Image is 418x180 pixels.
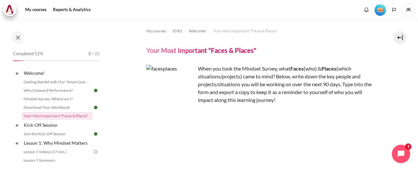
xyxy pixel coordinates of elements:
[293,65,304,72] strong: aces
[146,28,166,34] span: My courses
[22,95,93,103] a: Mindset Survey: Where am I?
[22,112,93,120] a: Your Most Important "Faces & Places"
[22,148,93,156] a: Lesson 1 Videos (17 min.)
[362,5,371,15] div: Show notification window with no new notifications
[51,3,93,16] a: Reports & Analytics
[3,3,20,16] a: Architeck Architeck
[213,28,278,34] span: Your Most Important "Faces & Places"
[23,69,93,77] a: Welcome!
[93,88,99,93] img: Done
[22,156,93,164] a: Lesson 1 Summary
[189,27,206,35] a: Welcome!
[146,27,166,35] a: My courses
[290,65,293,72] strong: F
[22,78,93,86] a: Getting Started with Our 'Smart-Learning' Platform
[22,87,93,94] a: Why Outward Performance?
[372,4,389,16] a: Level #1
[146,65,372,104] p: When you took the Mindset Survey, what (who) & (which situations/projects) came to mind? Below, w...
[375,4,386,16] img: Level #1
[23,3,49,16] a: My courses
[5,5,14,15] img: Architeck
[14,122,20,128] span: Collapse
[14,70,20,76] span: Collapse
[93,105,99,110] img: Done
[22,130,93,138] a: Join the Kick-Off Session
[93,131,99,137] img: Done
[321,65,336,72] strong: Places
[213,27,278,35] a: Your Most Important "Faces & Places"
[402,3,415,16] span: JK
[389,5,399,15] button: Languages
[13,51,43,57] span: Completed 12%
[23,121,93,129] a: Kick-Off Session
[146,46,256,55] h4: Your Most Important "Faces & Places"
[93,149,99,155] img: To do
[23,139,93,147] a: Lesson 1: Why Mindset Matters
[14,140,20,146] span: Collapse
[13,60,24,61] div: 12%
[172,27,182,35] a: ID B1
[146,65,195,113] img: facesplaces
[92,51,100,57] span: / 25
[22,104,93,111] a: Download Your Workbook
[172,28,182,34] span: ID B1
[189,28,206,34] span: Welcome!
[146,26,372,36] nav: Navigation bar
[402,3,415,16] a: User menu
[88,51,91,57] span: 3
